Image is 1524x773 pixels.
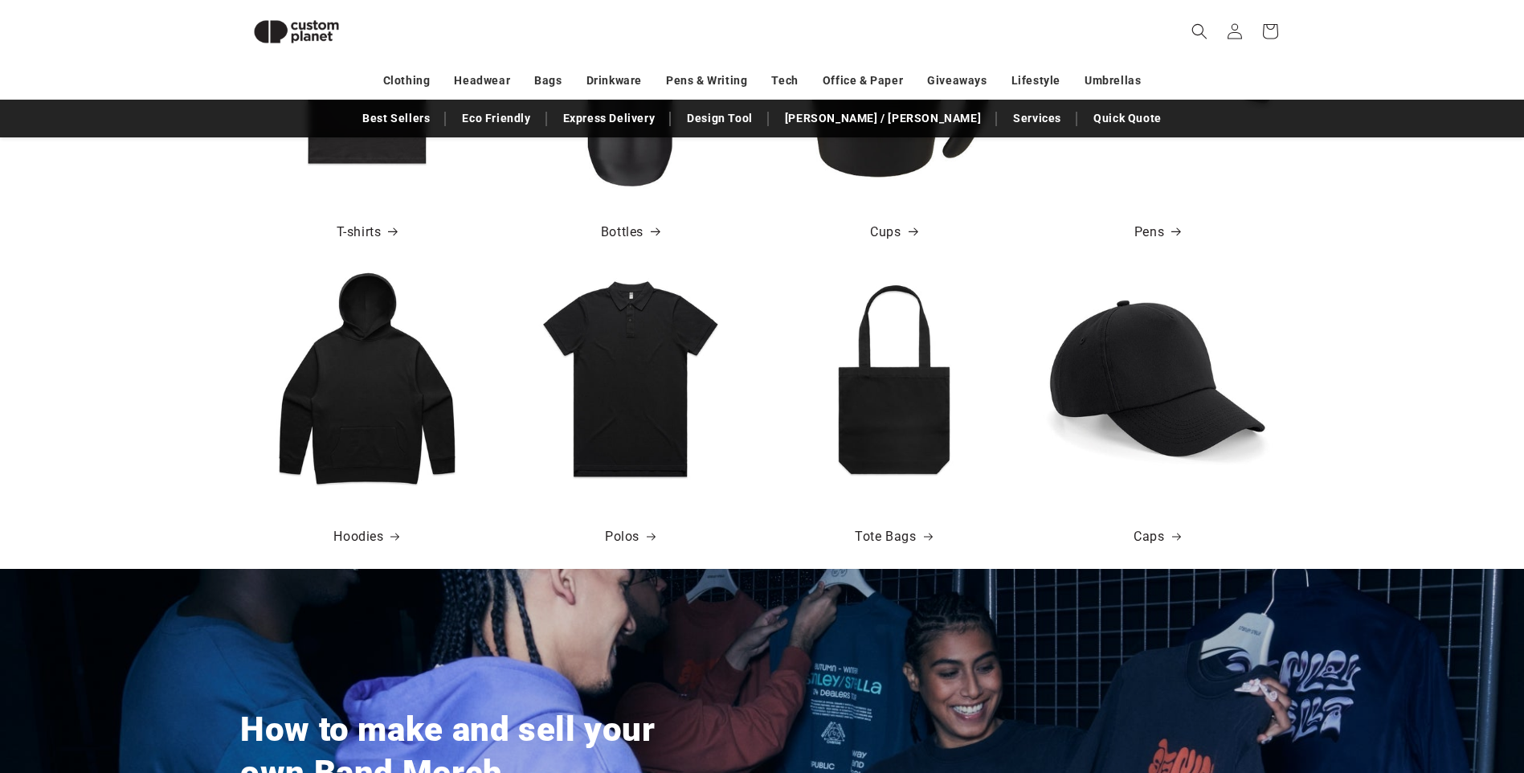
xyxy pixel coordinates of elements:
a: [PERSON_NAME] / [PERSON_NAME] [777,104,989,133]
a: Best Sellers [354,104,438,133]
a: Quick Quote [1085,104,1170,133]
a: Giveaways [927,67,987,95]
a: Umbrellas [1085,67,1141,95]
a: Lifestyle [1011,67,1060,95]
a: T-shirts [337,221,398,244]
summary: Search [1182,14,1217,49]
a: Bags [534,67,562,95]
a: Headwear [454,67,510,95]
a: Polos [605,526,656,549]
a: Express Delivery [555,104,664,133]
a: Eco Friendly [454,104,538,133]
a: Cups [870,221,917,244]
a: Design Tool [679,104,761,133]
a: Office & Paper [823,67,903,95]
a: Bottles [601,221,660,244]
img: Custom Planet [240,6,353,57]
iframe: Chat Widget [1256,599,1524,773]
a: Hoodies [333,526,399,549]
a: Pens [1134,221,1180,244]
a: Tote Bags [855,526,932,549]
a: Tech [771,67,798,95]
a: Clothing [383,67,431,95]
a: Caps [1134,526,1180,549]
a: Drinkware [586,67,642,95]
a: Pens & Writing [666,67,747,95]
a: Services [1005,104,1069,133]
